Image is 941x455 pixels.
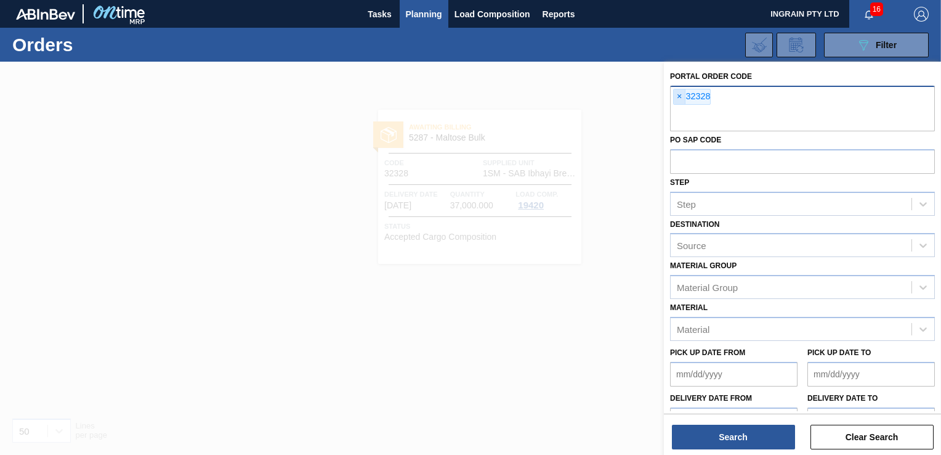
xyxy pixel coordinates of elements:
[849,6,889,23] button: Notifications
[807,362,935,387] input: mm/dd/yyyy
[670,178,689,187] label: Step
[807,394,878,403] label: Delivery Date to
[406,7,442,22] span: Planning
[670,394,752,403] label: Delivery Date from
[674,89,685,104] span: ×
[876,40,897,50] span: Filter
[670,261,737,270] label: Material Group
[914,7,929,22] img: Logout
[824,33,929,57] button: Filter
[16,9,75,20] img: TNhmsLtSVTkK8tSr43FrP2fwEKptu5GPRR3wAAAABJRU5ErkJggg==
[745,33,773,57] div: Import Order Negotiation
[543,7,575,22] span: Reports
[677,199,696,209] div: Step
[454,7,530,22] span: Load Composition
[670,348,745,357] label: Pick up Date from
[12,38,189,52] h1: Orders
[670,136,721,144] label: PO SAP Code
[870,2,883,16] span: 16
[807,408,935,432] input: mm/dd/yyyy
[670,362,798,387] input: mm/dd/yyyy
[670,72,752,81] label: Portal Order Code
[670,220,719,229] label: Destination
[670,408,798,432] input: mm/dd/yyyy
[677,324,709,334] div: Material
[366,7,394,22] span: Tasks
[677,240,706,251] div: Source
[673,89,711,105] div: 32328
[777,33,816,57] div: Order Review Request
[807,348,871,357] label: Pick up Date to
[677,282,738,293] div: Material Group
[670,303,708,312] label: Material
